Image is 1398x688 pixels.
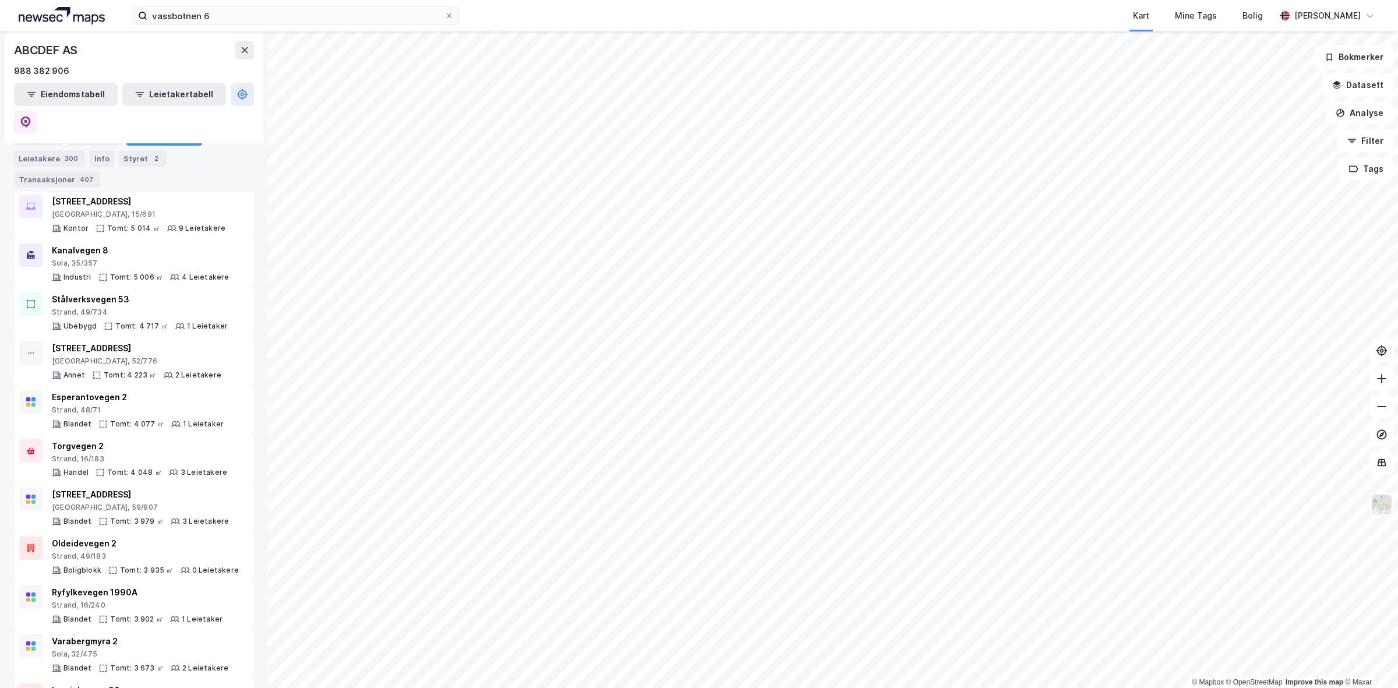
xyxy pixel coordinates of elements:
[1226,678,1283,686] a: OpenStreetMap
[14,64,69,78] div: 988 382 906
[1322,73,1393,97] button: Datasett
[1242,9,1263,23] div: Bolig
[120,566,174,575] div: Tomt: 3 935 ㎡
[182,615,223,624] div: 1 Leietaker
[63,224,89,233] div: Kontor
[63,273,91,282] div: Industri
[181,468,227,477] div: 3 Leietakere
[1339,157,1393,181] button: Tags
[1340,632,1398,688] div: Kontrollprogram for chat
[52,488,229,502] div: [STREET_ADDRESS]
[1192,678,1224,686] a: Mapbox
[1294,9,1361,23] div: [PERSON_NAME]
[52,634,228,648] div: Varabergmyra 2
[110,273,164,282] div: Tomt: 5 006 ㎡
[107,468,162,477] div: Tomt: 4 048 ㎡
[1175,9,1217,23] div: Mine Tags
[107,224,160,233] div: Tomt: 5 014 ㎡
[63,615,91,624] div: Blandet
[14,171,100,188] div: Transaksjoner
[110,517,164,526] div: Tomt: 3 979 ㎡
[63,419,91,429] div: Blandet
[19,7,105,24] img: logo.a4113a55bc3d86da70a041830d287a7e.svg
[63,468,89,477] div: Handel
[115,322,168,331] div: Tomt: 4 717 ㎡
[63,322,97,331] div: Ubebygd
[63,517,91,526] div: Blandet
[63,371,85,380] div: Annet
[52,503,229,512] div: [GEOGRAPHIC_DATA], 59/907
[77,174,96,185] div: 407
[52,357,221,366] div: [GEOGRAPHIC_DATA], 52/776
[119,150,167,167] div: Styret
[52,454,227,464] div: Strand, 16/183
[1286,678,1343,686] a: Improve this map
[52,537,239,551] div: Oldeidevegen 2
[1326,101,1393,125] button: Analyse
[110,419,164,429] div: Tomt: 4 077 ㎡
[147,7,444,24] input: Søk på adresse, matrikkel, gårdeiere, leietakere eller personer
[52,259,230,268] div: Sola, 35/357
[182,273,229,282] div: 4 Leietakere
[52,195,225,209] div: [STREET_ADDRESS]
[175,371,221,380] div: 2 Leietakere
[192,566,239,575] div: 0 Leietakere
[182,517,229,526] div: 3 Leietakere
[62,153,80,164] div: 300
[122,83,226,106] button: Leietakertabell
[90,150,114,167] div: Info
[52,244,230,257] div: Kanalvegen 8
[52,210,225,219] div: [GEOGRAPHIC_DATA], 15/691
[52,292,228,306] div: Stålverksvegen 53
[63,664,91,673] div: Blandet
[187,322,228,331] div: 1 Leietaker
[14,150,85,167] div: Leietakere
[52,601,223,610] div: Strand, 16/240
[150,153,162,164] div: 2
[110,615,163,624] div: Tomt: 3 902 ㎡
[104,371,157,380] div: Tomt: 4 223 ㎡
[110,664,164,673] div: Tomt: 3 673 ㎡
[52,308,228,317] div: Strand, 49/734
[63,566,101,575] div: Boligblokk
[52,405,224,415] div: Strand, 48/71
[52,439,227,453] div: Torgvegen 2
[52,650,228,659] div: Sola, 32/475
[52,341,221,355] div: [STREET_ADDRESS]
[1371,493,1393,516] img: Z
[14,83,118,106] button: Eiendomstabell
[52,390,224,404] div: Esperantovegen 2
[182,664,228,673] div: 2 Leietakere
[14,41,80,59] div: ABCDEF AS
[1133,9,1149,23] div: Kart
[183,419,224,429] div: 1 Leietaker
[52,585,223,599] div: Ryfylkevegen 1990A
[1337,129,1393,153] button: Filter
[1315,45,1393,69] button: Bokmerker
[179,224,225,233] div: 9 Leietakere
[52,552,239,561] div: Strand, 49/183
[1340,632,1398,688] iframe: Chat Widget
